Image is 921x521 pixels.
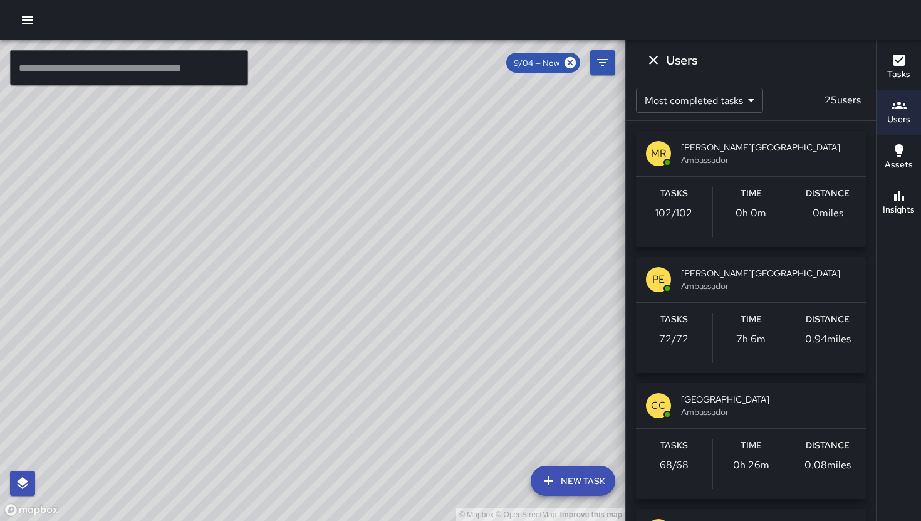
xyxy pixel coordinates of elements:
p: CC [651,398,666,413]
h6: Time [741,313,762,327]
h6: Distance [806,313,850,327]
p: 0h 0m [736,206,766,221]
p: 0.08 miles [804,458,851,473]
p: PE [652,272,665,287]
span: [PERSON_NAME][GEOGRAPHIC_DATA] [681,141,856,154]
button: New Task [531,466,615,496]
h6: Assets [885,158,913,172]
button: PE[PERSON_NAME][GEOGRAPHIC_DATA]AmbassadorTasks72/72Time7h 6mDistance0.94miles [636,257,866,373]
div: 9/04 — Now [506,53,580,73]
h6: Time [741,187,762,201]
h6: Insights [883,203,915,217]
button: Insights [877,181,921,226]
span: 9/04 — Now [506,58,567,68]
h6: Tasks [660,439,688,453]
h6: Users [666,50,697,70]
p: MR [651,146,666,161]
h6: Users [887,113,910,127]
h6: Distance [806,187,850,201]
p: 68 / 68 [660,458,689,473]
span: [GEOGRAPHIC_DATA] [681,393,856,406]
p: 7h 6m [736,332,766,347]
h6: Time [741,439,762,453]
button: Filters [590,50,615,75]
h6: Distance [806,439,850,453]
button: Dismiss [641,48,666,73]
h6: Tasks [660,187,688,201]
p: 0.94 miles [805,332,851,347]
span: Ambassador [681,280,856,292]
span: [PERSON_NAME][GEOGRAPHIC_DATA] [681,267,856,280]
button: Users [877,90,921,135]
button: Tasks [877,45,921,90]
h6: Tasks [887,68,910,82]
span: Ambassador [681,406,856,418]
div: Most completed tasks [636,88,763,113]
p: 72 / 72 [659,332,689,347]
button: CC[GEOGRAPHIC_DATA]AmbassadorTasks68/68Time0h 26mDistance0.08miles [636,383,866,499]
span: Ambassador [681,154,856,166]
h6: Tasks [660,313,688,327]
p: 102 / 102 [655,206,692,221]
button: Assets [877,135,921,181]
p: 0 miles [813,206,843,221]
button: MR[PERSON_NAME][GEOGRAPHIC_DATA]AmbassadorTasks102/102Time0h 0mDistance0miles [636,131,866,247]
p: 0h 26m [733,458,769,473]
p: 25 users [820,93,866,108]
